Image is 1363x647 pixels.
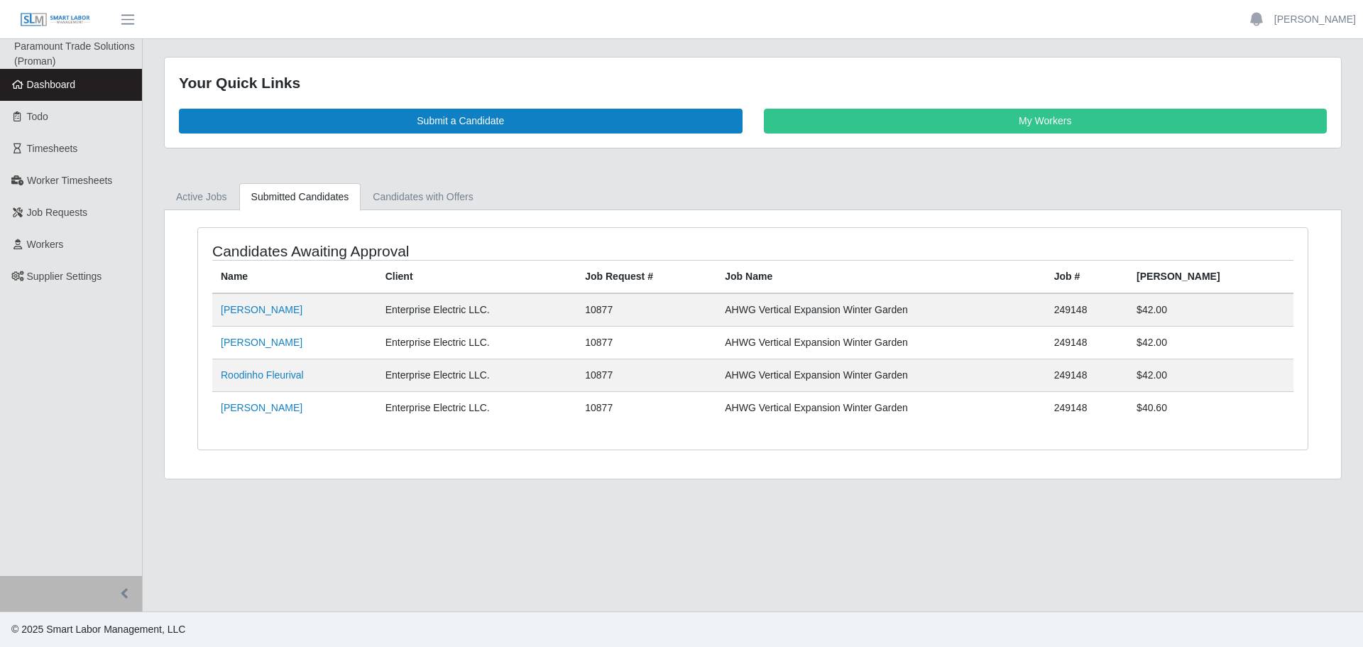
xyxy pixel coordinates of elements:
span: Paramount Trade Solutions (Proman) [14,40,135,67]
td: AHWG Vertical Expansion Winter Garden [716,359,1045,391]
td: Enterprise Electric LLC. [377,359,577,391]
td: 249148 [1046,326,1128,359]
td: Enterprise Electric LLC. [377,391,577,424]
td: 10877 [576,293,716,327]
span: Job Requests [27,207,88,218]
a: Roodinho Fleurival [221,369,304,381]
th: Name [212,260,377,293]
span: Worker Timesheets [27,175,112,186]
a: [PERSON_NAME] [221,304,302,315]
span: Timesheets [27,143,78,154]
td: 249148 [1046,359,1128,391]
a: Active Jobs [164,183,239,211]
span: © 2025 Smart Labor Management, LLC [11,624,185,635]
td: 10877 [576,391,716,424]
td: 249148 [1046,293,1128,327]
td: 249148 [1046,391,1128,424]
td: Enterprise Electric LLC. [377,326,577,359]
td: Enterprise Electric LLC. [377,293,577,327]
h4: Candidates Awaiting Approval [212,242,650,260]
td: 10877 [576,326,716,359]
div: Your Quick Links [179,72,1327,94]
td: $42.00 [1128,326,1293,359]
th: Job Name [716,260,1045,293]
a: Submit a Candidate [179,109,743,134]
th: Job Request # [576,260,716,293]
th: [PERSON_NAME] [1128,260,1293,293]
td: AHWG Vertical Expansion Winter Garden [716,326,1045,359]
th: Client [377,260,577,293]
a: [PERSON_NAME] [1274,12,1356,27]
a: [PERSON_NAME] [221,402,302,413]
td: AHWG Vertical Expansion Winter Garden [716,293,1045,327]
span: Todo [27,111,48,122]
td: AHWG Vertical Expansion Winter Garden [716,391,1045,424]
a: My Workers [764,109,1328,134]
td: $42.00 [1128,293,1293,327]
a: Candidates with Offers [361,183,485,211]
td: $40.60 [1128,391,1293,424]
span: Workers [27,239,64,250]
td: $42.00 [1128,359,1293,391]
span: Dashboard [27,79,76,90]
a: [PERSON_NAME] [221,337,302,348]
a: Submitted Candidates [239,183,361,211]
span: Supplier Settings [27,271,102,282]
th: Job # [1046,260,1128,293]
img: SLM Logo [20,12,91,28]
td: 10877 [576,359,716,391]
